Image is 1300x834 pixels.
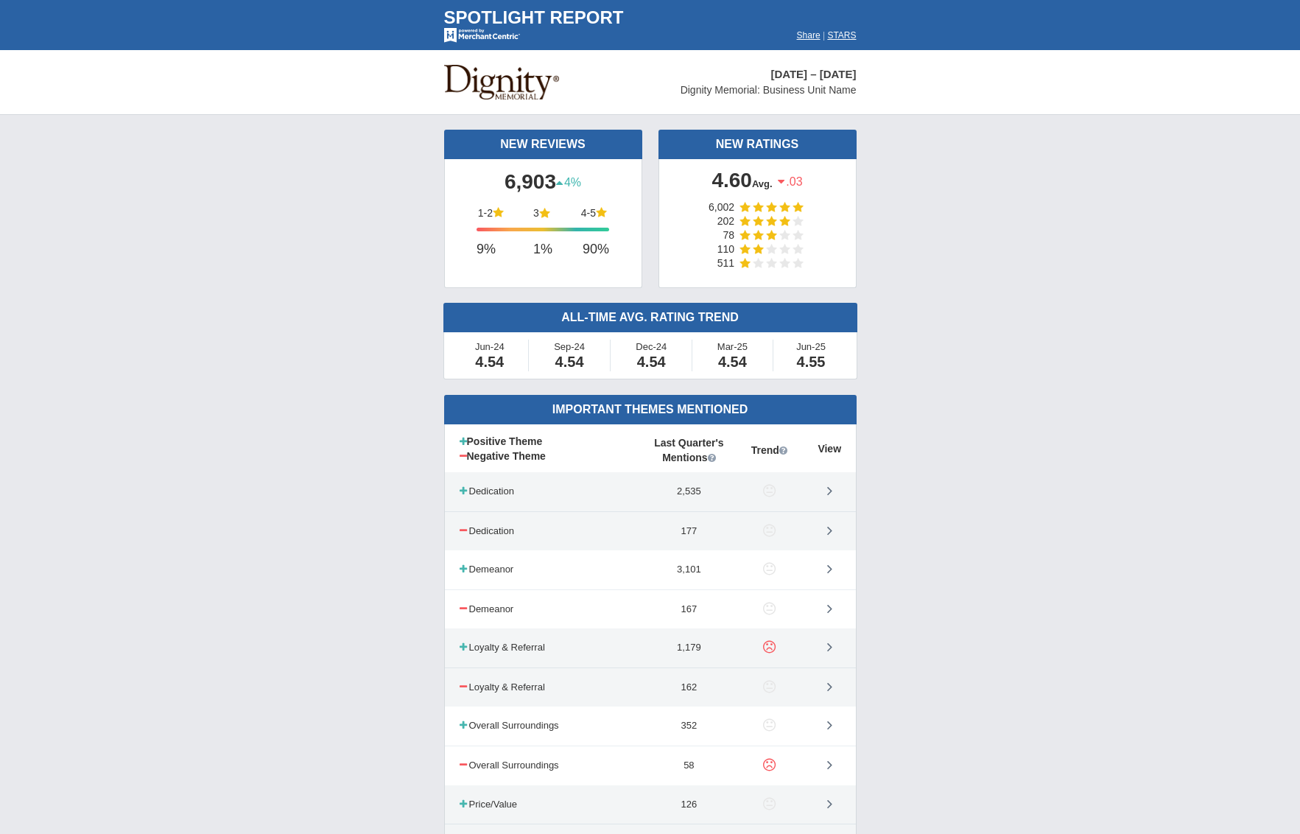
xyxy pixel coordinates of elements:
img: star-empty-15.png [793,258,804,268]
span: 4% [556,172,581,194]
img: star-full-15.png [739,230,751,240]
td: Dedication [460,525,514,539]
td: 78 [709,230,739,244]
img: stars-dignity-memorial-logo-50.png [444,65,560,99]
span: 4.54 [475,354,504,370]
td: 6,002 [709,202,739,216]
th: View [804,424,856,472]
td: Price/Value [460,798,518,812]
img: star-empty-15.png [766,244,777,254]
td: Overall Surroundings [460,759,559,773]
span: Last Quarter's Mentions [654,435,723,465]
td: 167 [643,589,734,628]
td: 4.60 [659,167,856,198]
td: 58 [643,746,734,785]
td: 9% [477,235,527,264]
td: All-Time Avg. Rating Trend [443,303,857,332]
img: star-empty-15.png [793,216,804,226]
img: star-full-15.png [753,230,764,240]
img: star-empty-15.png [753,258,764,268]
img: star-full-15.png [779,202,790,212]
td: 126 [643,785,734,824]
div: Important Themes Mentioned [455,402,846,418]
td: 2,535 [643,472,734,511]
span: Avg. [752,178,773,189]
td: Demeanor [460,603,514,617]
td: 162 [643,667,734,707]
img: star-empty-15.png [779,244,790,254]
img: star-full-15.png [766,202,777,212]
img: star-empty-15.png [766,258,777,268]
td: Loyalty & Referral [460,641,545,655]
td: Jun-24 [452,340,530,371]
img: star-full-15.png [539,208,550,218]
td: Jun-25 [773,340,849,371]
img: star-empty-15.png [779,258,790,268]
td: 1-2 [477,207,493,219]
img: mc-powered-by-logo-white-103.png [444,28,520,43]
img: star-full-15.png [753,244,764,254]
img: star-full-15.png [493,207,504,217]
td: 110 [709,244,739,258]
img: star-empty-15.png [793,230,804,240]
img: star-full-15.png [766,230,777,240]
img: star-full-15.png [753,216,764,226]
td: 6,903 [445,163,642,202]
td: Sep-24 [529,340,611,371]
img: star-full-15.png [739,244,751,254]
img: star-full-15.png [596,207,607,217]
td: 352 [643,707,734,746]
img: star-full-15.png [793,202,804,212]
td: 1,179 [643,628,734,667]
img: star-full-15.png [739,202,751,212]
img: star-full-15.png [779,216,790,226]
th: Positive Theme Negative Theme [445,424,644,472]
img: star-full-15.png [739,216,751,226]
td: 1% [527,235,559,264]
span: Dignity Memorial: Business Unit Name [681,84,857,96]
td: New Reviews [444,130,642,159]
span: 4.54 [718,354,747,370]
span: 4.55 [797,354,826,370]
span: .03 [778,171,802,193]
img: star-full-15.png [753,202,764,212]
td: 3 [533,207,539,219]
a: Share [797,30,821,41]
span: [DATE] – [DATE] [770,68,856,80]
td: 511 [709,258,739,272]
img: star-full-15.png [739,258,751,268]
td: Dec-24 [611,340,692,371]
img: star-full-15.png [766,216,777,226]
td: Overall Surroundings [460,719,559,733]
td: 3,101 [643,550,734,589]
td: 177 [643,511,734,550]
span: 4.54 [555,354,584,370]
td: Loyalty & Referral [460,681,545,695]
td: Dedication [460,485,514,499]
img: star-empty-15.png [793,244,804,254]
span: | [823,30,825,41]
td: 202 [709,216,739,230]
span: Trend [751,443,787,458]
td: New Ratings [658,130,857,159]
td: 90% [559,235,609,264]
a: STARS [827,30,856,41]
td: Demeanor [460,563,514,577]
img: star-empty-15.png [779,230,790,240]
td: 4-5 [580,207,596,219]
span: 4.54 [637,354,666,370]
td: Mar-25 [692,340,773,371]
